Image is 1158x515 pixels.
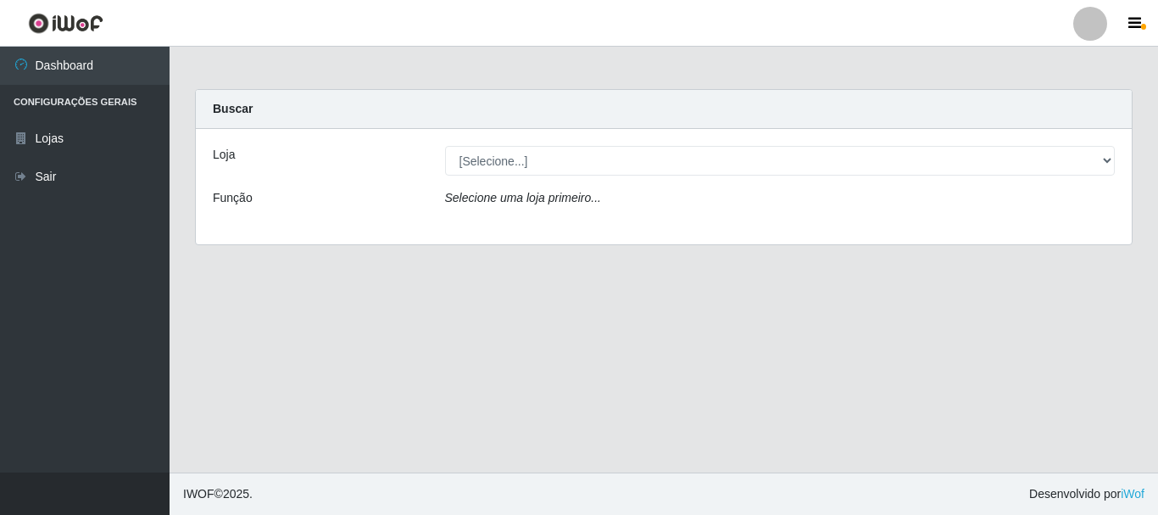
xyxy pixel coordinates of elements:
label: Função [213,189,253,207]
strong: Buscar [213,102,253,115]
label: Loja [213,146,235,164]
span: IWOF [183,487,214,501]
span: © 2025 . [183,485,253,503]
a: iWof [1121,487,1144,501]
span: Desenvolvido por [1029,485,1144,503]
i: Selecione uma loja primeiro... [445,191,601,204]
img: CoreUI Logo [28,13,103,34]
